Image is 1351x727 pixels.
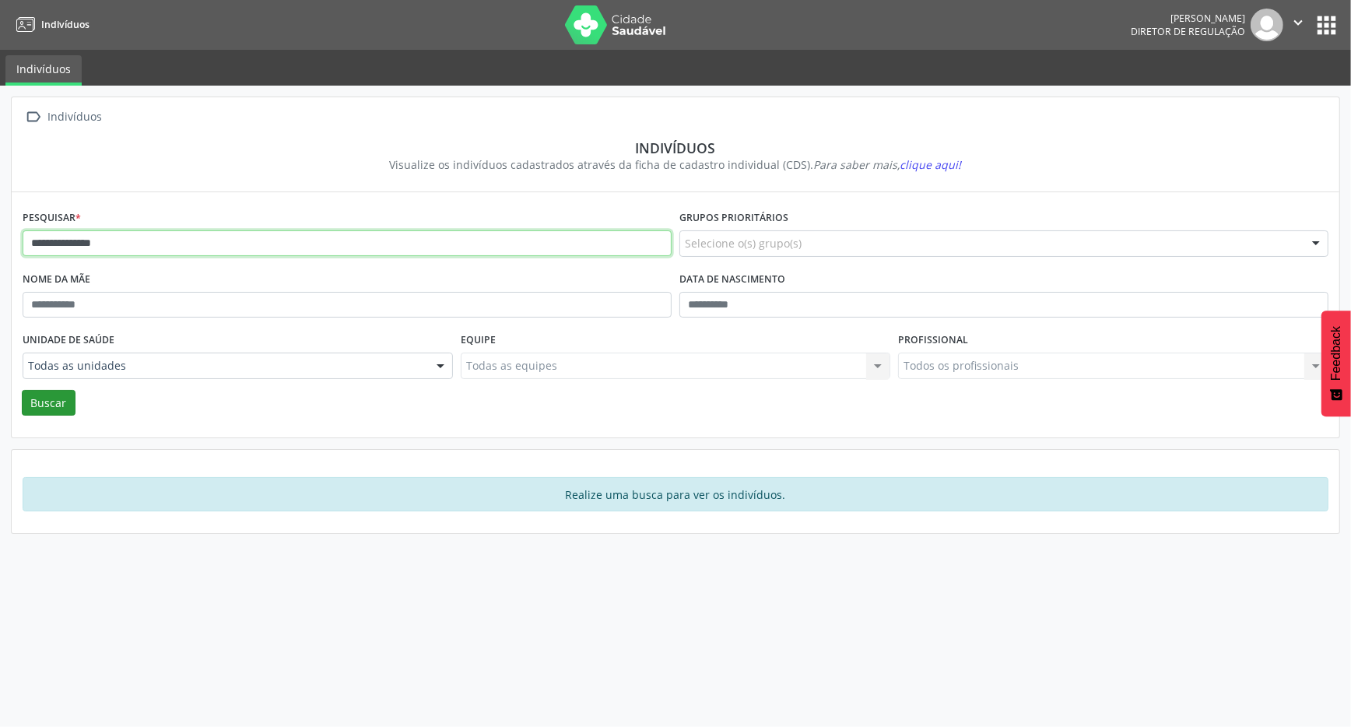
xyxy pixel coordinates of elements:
[33,156,1318,173] div: Visualize os indivíduos cadastrados através da ficha de cadastro individual (CDS).
[1131,25,1245,38] span: Diretor de regulação
[1283,9,1313,41] button: 
[5,55,82,86] a: Indivíduos
[679,206,788,230] label: Grupos prioritários
[28,358,421,374] span: Todas as unidades
[679,268,785,292] label: Data de nascimento
[1321,311,1351,416] button: Feedback - Mostrar pesquisa
[898,328,968,353] label: Profissional
[23,106,45,128] i: 
[23,106,105,128] a:  Indivíduos
[33,139,1318,156] div: Indivíduos
[1313,12,1340,39] button: apps
[1131,12,1245,25] div: [PERSON_NAME]
[685,235,802,251] span: Selecione o(s) grupo(s)
[1329,326,1343,381] span: Feedback
[11,12,89,37] a: Indivíduos
[461,328,496,353] label: Equipe
[1251,9,1283,41] img: img
[23,477,1328,511] div: Realize uma busca para ver os indivíduos.
[23,206,81,230] label: Pesquisar
[900,157,962,172] span: clique aqui!
[23,268,90,292] label: Nome da mãe
[814,157,962,172] i: Para saber mais,
[22,390,75,416] button: Buscar
[23,328,114,353] label: Unidade de saúde
[41,18,89,31] span: Indivíduos
[1290,14,1307,31] i: 
[45,106,105,128] div: Indivíduos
